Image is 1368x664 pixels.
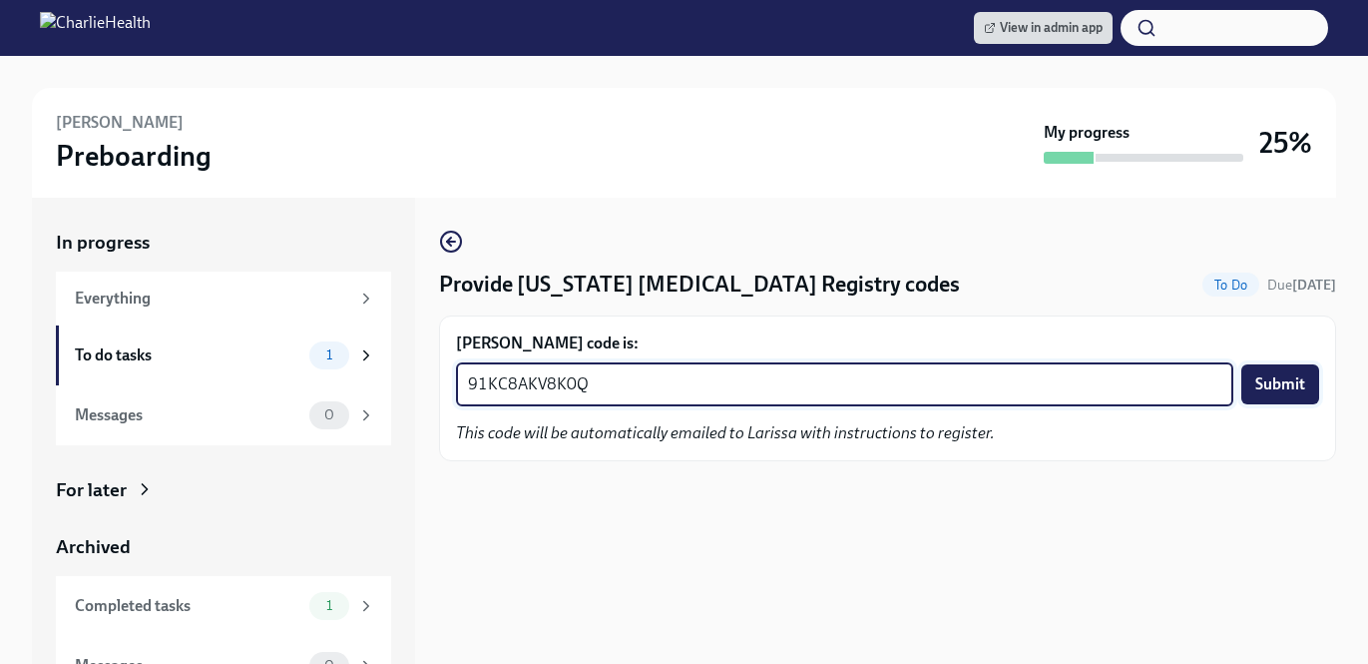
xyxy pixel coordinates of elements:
[314,347,344,362] span: 1
[1267,276,1336,295] span: August 25th, 2025 08:00
[456,423,995,442] em: This code will be automatically emailed to Larissa with instructions to register.
[314,598,344,613] span: 1
[75,595,301,617] div: Completed tasks
[56,326,391,385] a: To do tasks1
[75,404,301,426] div: Messages
[56,230,391,256] a: In progress
[40,12,151,44] img: CharlieHealth
[974,12,1113,44] a: View in admin app
[75,288,349,310] div: Everything
[56,272,391,326] a: Everything
[56,477,391,503] a: For later
[456,332,1319,354] label: [PERSON_NAME] code is:
[56,534,391,560] a: Archived
[1255,374,1305,394] span: Submit
[56,112,184,134] h6: [PERSON_NAME]
[75,344,301,366] div: To do tasks
[1267,277,1336,294] span: Due
[1259,125,1312,161] h3: 25%
[56,138,212,174] h3: Preboarding
[1202,278,1259,293] span: To Do
[439,270,960,300] h4: Provide [US_STATE] [MEDICAL_DATA] Registry codes
[56,477,127,503] div: For later
[1292,277,1336,294] strong: [DATE]
[312,407,346,422] span: 0
[56,576,391,636] a: Completed tasks1
[468,372,1221,396] textarea: 91KC8AKV8K0Q
[56,385,391,445] a: Messages0
[1241,364,1319,404] button: Submit
[984,18,1103,38] span: View in admin app
[1044,122,1130,144] strong: My progress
